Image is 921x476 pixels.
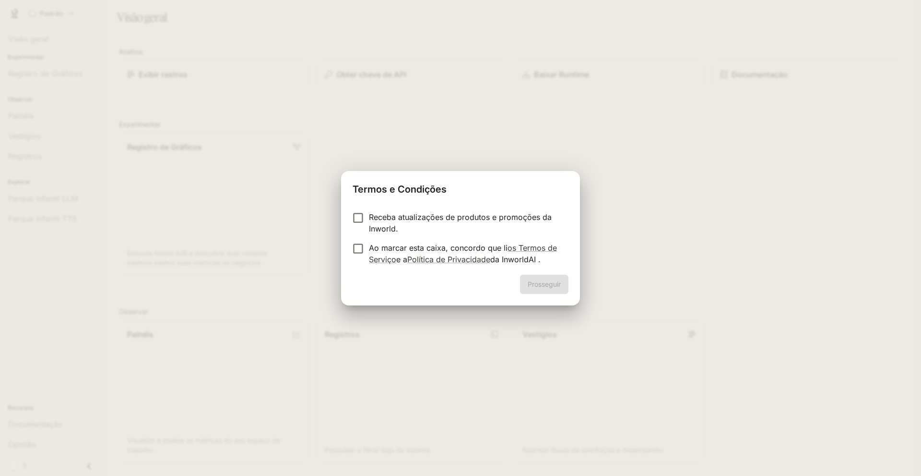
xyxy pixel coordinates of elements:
[369,243,557,264] a: os Termos de Serviço
[369,243,508,253] font: Ao marcar esta caixa, concordo que li
[396,255,407,264] font: e a
[407,255,490,264] a: Política de Privacidade
[369,212,552,233] font: Receba atualizações de produtos e promoções da Inworld.
[490,255,541,264] font: da InworldAI .
[353,183,447,195] font: Termos e Condições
